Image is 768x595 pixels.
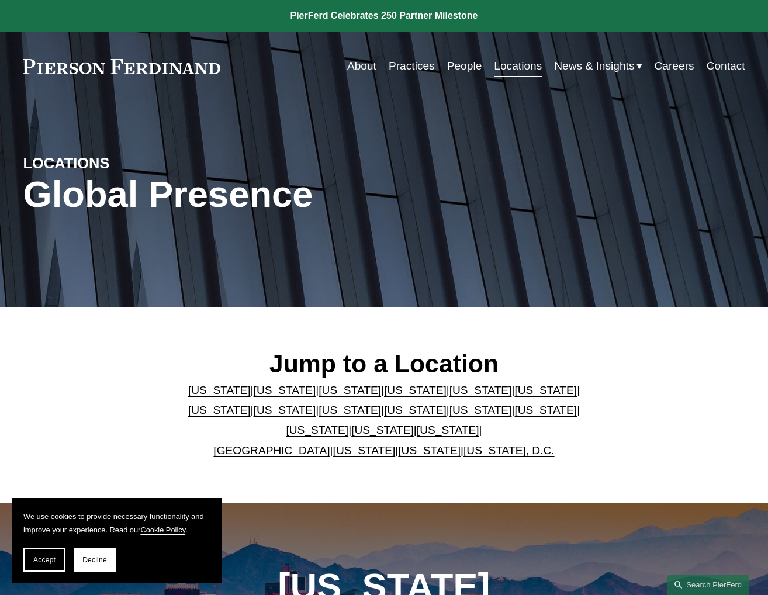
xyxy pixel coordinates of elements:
[463,444,555,456] a: [US_STATE], D.C.
[514,384,577,396] a: [US_STATE]
[447,55,482,77] a: People
[12,498,222,583] section: Cookie banner
[140,525,185,534] a: Cookie Policy
[417,424,479,436] a: [US_STATE]
[174,349,595,379] h2: Jump to a Location
[514,404,577,416] a: [US_STATE]
[449,404,512,416] a: [US_STATE]
[384,404,447,416] a: [US_STATE]
[74,548,116,572] button: Decline
[384,384,447,396] a: [US_STATE]
[449,384,512,396] a: [US_STATE]
[707,55,745,77] a: Contact
[23,173,504,215] h1: Global Presence
[188,404,251,416] a: [US_STATE]
[23,548,65,572] button: Accept
[174,380,595,461] p: | | | | | | | | | | | | | | | | | |
[23,510,210,537] p: We use cookies to provide necessary functionality and improve your experience. Read our .
[333,444,396,456] a: [US_STATE]
[554,56,634,76] span: News & Insights
[347,55,376,77] a: About
[319,404,381,416] a: [US_STATE]
[254,384,316,396] a: [US_STATE]
[213,444,330,456] a: [GEOGRAPHIC_DATA]
[389,55,435,77] a: Practices
[319,384,381,396] a: [US_STATE]
[82,556,107,564] span: Decline
[254,404,316,416] a: [US_STATE]
[655,55,694,77] a: Careers
[351,424,414,436] a: [US_STATE]
[667,575,749,595] a: Search this site
[286,424,348,436] a: [US_STATE]
[398,444,461,456] a: [US_STATE]
[554,55,642,77] a: folder dropdown
[188,384,251,396] a: [US_STATE]
[33,556,56,564] span: Accept
[494,55,542,77] a: Locations
[23,154,203,172] h4: LOCATIONS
